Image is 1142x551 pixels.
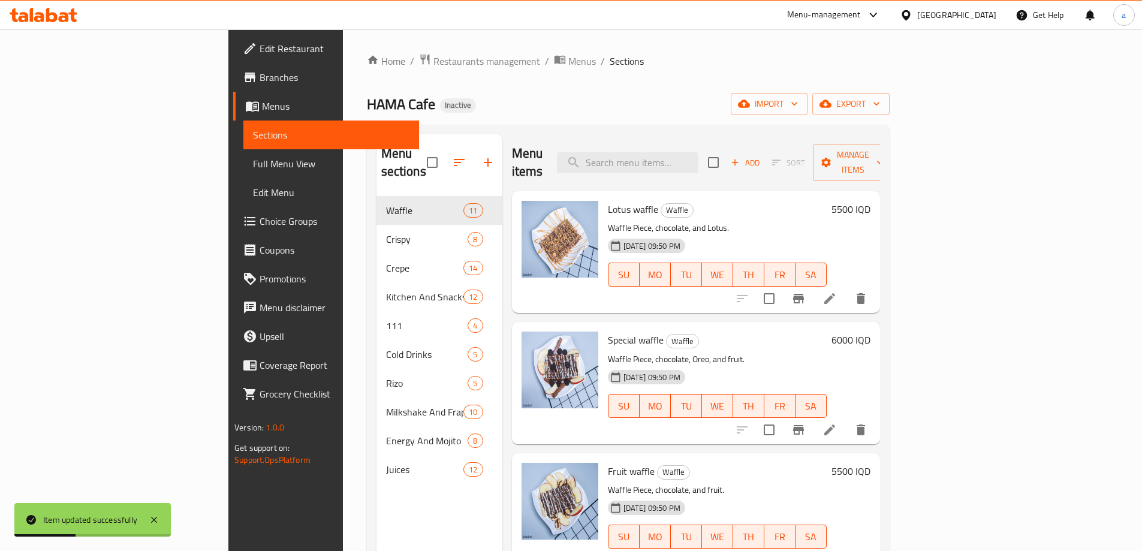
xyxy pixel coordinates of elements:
[463,405,483,419] div: items
[233,351,419,380] a: Coverage Report
[796,394,827,418] button: SA
[386,261,464,275] span: Crepe
[644,266,666,284] span: MO
[702,394,733,418] button: WE
[787,8,861,22] div: Menu-management
[831,332,870,348] h6: 6000 IQD
[522,463,598,540] img: Fruit waffle
[440,98,476,113] div: Inactive
[233,63,419,92] a: Branches
[433,54,540,68] span: Restaurants management
[831,201,870,218] h6: 5500 IQD
[784,284,813,313] button: Branch-specific-item
[657,465,690,480] div: Waffle
[234,420,264,435] span: Version:
[419,53,540,69] a: Restaurants management
[608,352,827,367] p: Waffle Piece, chocolate, Oreo, and fruit.
[468,433,483,448] div: items
[386,462,464,477] span: Juices
[522,201,598,278] img: Lotus waffle
[769,528,791,546] span: FR
[260,358,409,372] span: Coverage Report
[613,528,635,546] span: SU
[464,407,482,418] span: 10
[376,369,502,398] div: Rizo5
[661,203,693,217] span: Waffle
[233,207,419,236] a: Choice Groups
[640,263,671,287] button: MO
[376,225,502,254] div: Crispy8
[386,433,468,448] span: Energy And Mojito
[846,284,875,313] button: delete
[376,398,502,426] div: Milkshake And Frappe10
[667,335,698,348] span: Waffle
[545,54,549,68] li: /
[386,405,464,419] span: Milkshake And Frappe
[729,156,761,170] span: Add
[784,415,813,444] button: Branch-specific-item
[733,525,764,549] button: TH
[463,462,483,477] div: items
[464,291,482,303] span: 12
[757,286,782,311] span: Select to update
[822,147,884,177] span: Manage items
[468,349,482,360] span: 5
[386,318,468,333] span: 111
[676,266,697,284] span: TU
[260,243,409,257] span: Coupons
[726,153,764,172] span: Add item
[376,426,502,455] div: Energy And Mojito8
[702,263,733,287] button: WE
[386,203,464,218] span: Waffle
[253,156,409,171] span: Full Menu View
[386,347,468,362] span: Cold Drinks
[917,8,996,22] div: [GEOGRAPHIC_DATA]
[738,266,760,284] span: TH
[260,41,409,56] span: Edit Restaurant
[386,232,468,246] span: Crispy
[608,263,640,287] button: SU
[376,191,502,489] nav: Menu sections
[233,293,419,322] a: Menu disclaimer
[445,148,474,177] span: Sort sections
[463,290,483,304] div: items
[464,464,482,475] span: 12
[468,378,482,389] span: 5
[608,221,827,236] p: Waffle Piece, chocolate, and Lotus.
[234,452,311,468] a: Support.OpsPlatform
[846,415,875,444] button: delete
[812,93,890,115] button: export
[608,331,664,349] span: Special waffle
[764,394,796,418] button: FR
[671,394,702,418] button: TU
[702,525,733,549] button: WE
[253,128,409,142] span: Sections
[260,70,409,85] span: Branches
[676,528,697,546] span: TU
[769,398,791,415] span: FR
[608,200,658,218] span: Lotus waffle
[474,148,502,177] button: Add section
[468,318,483,333] div: items
[234,440,290,456] span: Get support on:
[260,214,409,228] span: Choice Groups
[707,528,728,546] span: WE
[671,263,702,287] button: TU
[386,376,468,390] div: Rizo
[386,290,464,304] div: Kitchen And Snacks
[800,528,822,546] span: SA
[43,513,137,526] div: Item updated successfully
[608,462,655,480] span: Fruit waffle
[468,234,482,245] span: 8
[243,149,419,178] a: Full Menu View
[613,266,635,284] span: SU
[740,97,798,112] span: import
[468,347,483,362] div: items
[420,150,445,175] span: Select all sections
[468,232,483,246] div: items
[666,334,699,348] div: Waffle
[707,266,728,284] span: WE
